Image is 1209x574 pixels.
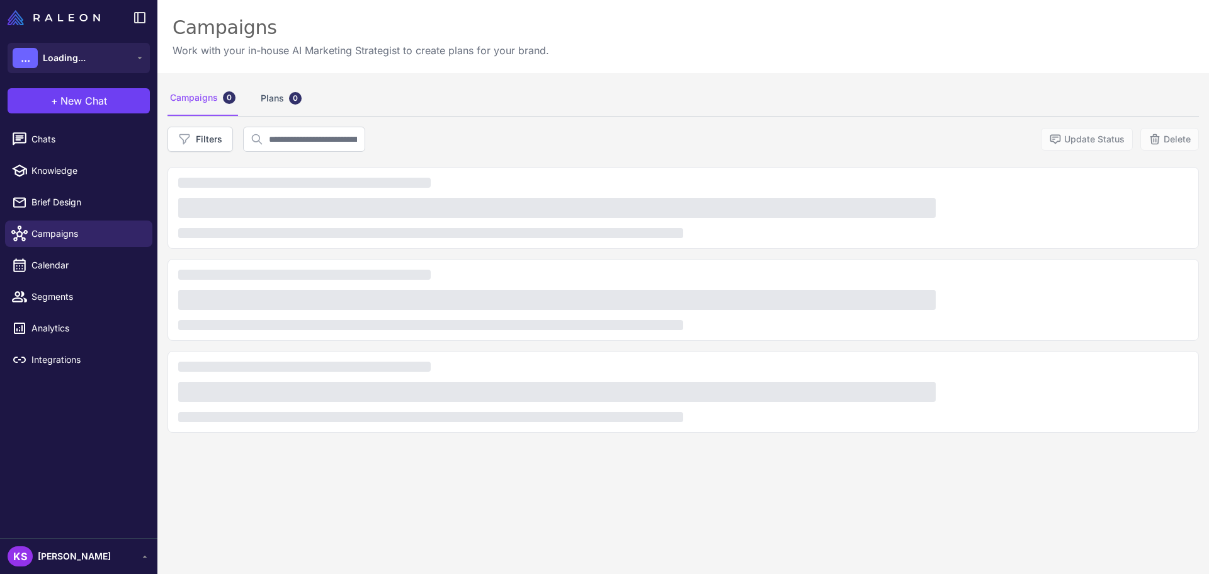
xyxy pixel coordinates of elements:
[8,546,33,566] div: KS
[5,126,152,152] a: Chats
[31,195,142,209] span: Brief Design
[1041,128,1133,151] button: Update Status
[31,321,142,335] span: Analytics
[5,252,152,278] a: Calendar
[5,158,152,184] a: Knowledge
[8,10,100,25] img: Raleon Logo
[167,81,238,116] div: Campaigns
[60,93,107,108] span: New Chat
[5,221,152,247] a: Campaigns
[8,43,150,73] button: ...Loading...
[31,132,142,146] span: Chats
[43,51,86,65] span: Loading...
[31,290,142,304] span: Segments
[173,15,549,40] div: Campaigns
[5,315,152,342] a: Analytics
[223,91,236,104] div: 0
[8,10,105,25] a: Raleon Logo
[51,93,58,108] span: +
[31,227,142,241] span: Campaigns
[5,189,152,215] a: Brief Design
[1140,128,1199,151] button: Delete
[31,258,142,272] span: Calendar
[289,92,302,105] div: 0
[8,88,150,113] button: +New Chat
[5,347,152,373] a: Integrations
[167,127,233,152] button: Filters
[173,43,549,58] p: Work with your in-house AI Marketing Strategist to create plans for your brand.
[13,48,38,68] div: ...
[258,81,304,116] div: Plans
[31,353,142,367] span: Integrations
[5,284,152,310] a: Segments
[38,549,111,563] span: [PERSON_NAME]
[31,164,142,178] span: Knowledge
